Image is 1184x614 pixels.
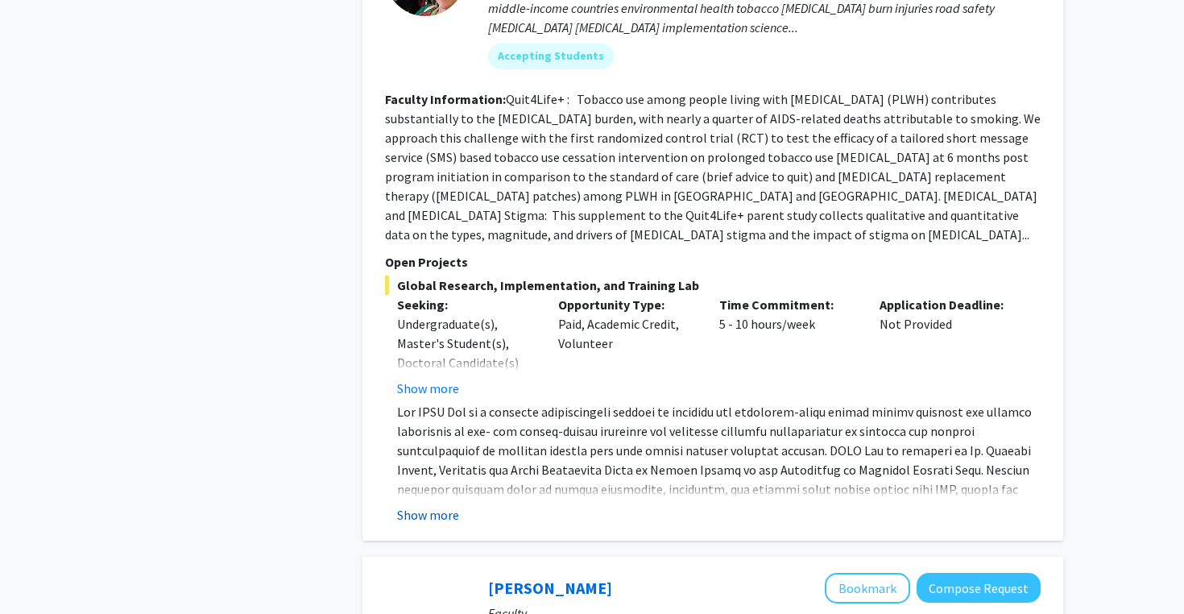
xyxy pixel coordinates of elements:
[488,578,612,598] a: [PERSON_NAME]
[385,91,506,107] b: Faculty Information:
[867,295,1029,398] div: Not Provided
[397,295,534,314] p: Seeking:
[488,44,614,69] mat-chip: Accepting Students
[385,276,1041,295] span: Global Research, Implementation, and Training Lab
[546,295,707,398] div: Paid, Academic Credit, Volunteer
[880,295,1016,314] p: Application Deadline:
[397,314,534,469] div: Undergraduate(s), Master's Student(s), Doctoral Candidate(s) (PhD, MD, DMD, PharmD, etc.), Postdo...
[12,541,68,602] iframe: Chat
[917,573,1041,603] button: Compose Request to Steve Sin
[719,295,856,314] p: Time Commitment:
[385,91,1041,243] fg-read-more: Quit4Life+ : Tobacco use among people living with [MEDICAL_DATA] (PLWH) contributes substantially...
[558,295,695,314] p: Opportunity Type:
[397,379,459,398] button: Show more
[385,252,1041,272] p: Open Projects
[707,295,868,398] div: 5 - 10 hours/week
[397,505,459,525] button: Show more
[825,573,910,604] button: Add Steve Sin to Bookmarks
